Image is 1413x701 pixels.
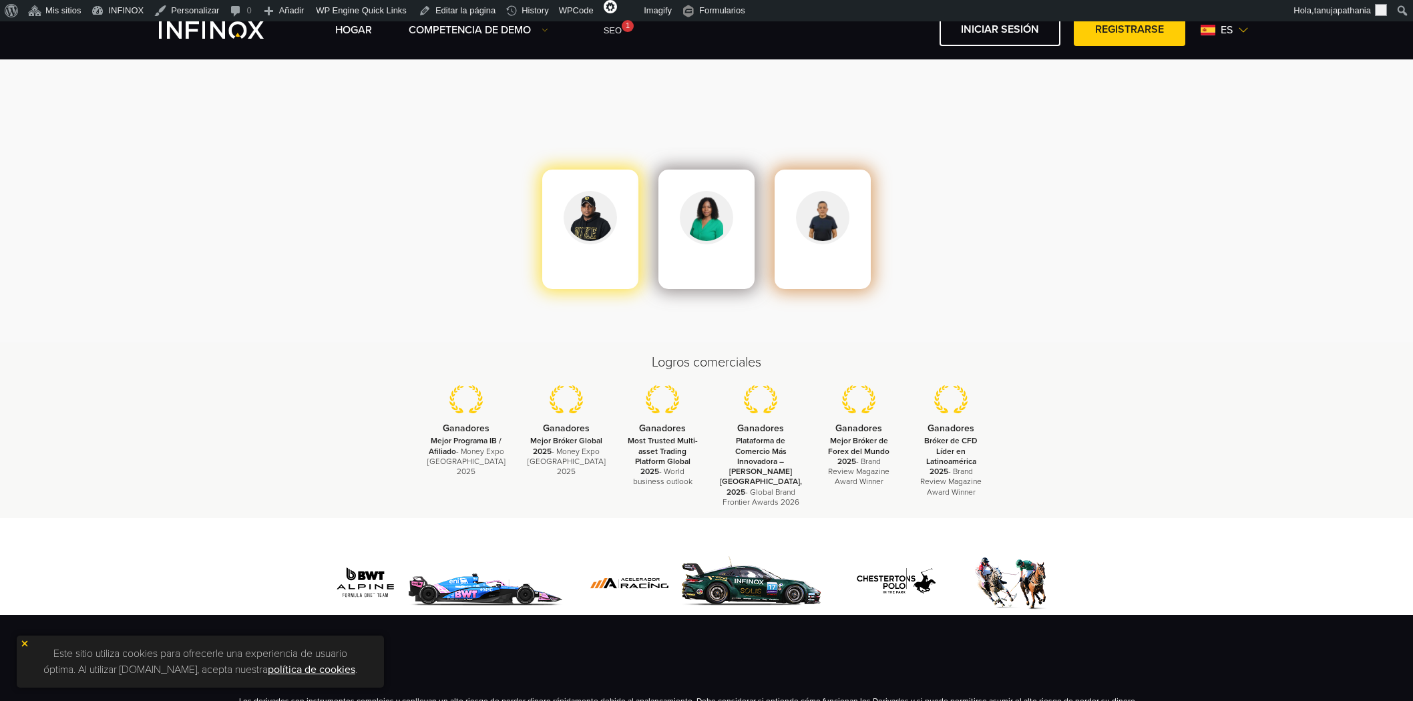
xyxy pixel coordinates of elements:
span: tanujapathania [1314,5,1371,15]
strong: Ganadores [443,423,489,434]
strong: Mejor Bróker de Forex del Mundo 2025 [828,436,889,465]
p: - Brand Review Magazine Award Winner [824,436,894,487]
span: es [1215,22,1238,38]
strong: Ganadores [835,423,882,434]
strong: Ganadores [928,423,974,434]
img: yellow close icon [20,639,29,648]
a: Competencia de Demo [409,22,548,38]
img: Dropdown [542,27,548,33]
a: Hogar [335,22,372,38]
strong: Mejor Programa IB / Afiliado [429,436,502,455]
strong: Ganadores [639,423,686,434]
strong: Plataforma de Comercio Más Innovadora – [PERSON_NAME][GEOGRAPHIC_DATA], 2025 [720,436,802,496]
a: política de cookies [268,663,355,676]
strong: Mejor Bróker Global 2025 [530,436,602,455]
p: - World business outlook [628,436,698,487]
strong: Bróker de CFD Líder en Latinoamérica 2025 [924,436,978,476]
div: 1 [622,20,634,32]
span: SEO [604,25,622,35]
h2: Logros comerciales [239,353,1174,372]
strong: Ganadores [543,423,590,434]
a: Iniciar sesión [940,13,1060,46]
a: Registrarse [1074,13,1185,46]
strong: Ganadores [737,423,784,434]
p: Este sitio utiliza cookies para ofrecerle una experiencia de usuario óptima. Al utilizar [DOMAIN_... [23,642,377,681]
p: - Money Expo [GEOGRAPHIC_DATA] 2025 [427,436,506,477]
p: - Brand Review Magazine Award Winner [916,436,986,497]
strong: Most Trusted Multi-asset Trading Platform Global 2025 [628,436,698,476]
a: INFINOX Vite [159,21,295,39]
p: - Global Brand Frontier Awards 2026 [720,436,802,507]
p: - Money Expo [GEOGRAPHIC_DATA] 2025 [528,436,606,477]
